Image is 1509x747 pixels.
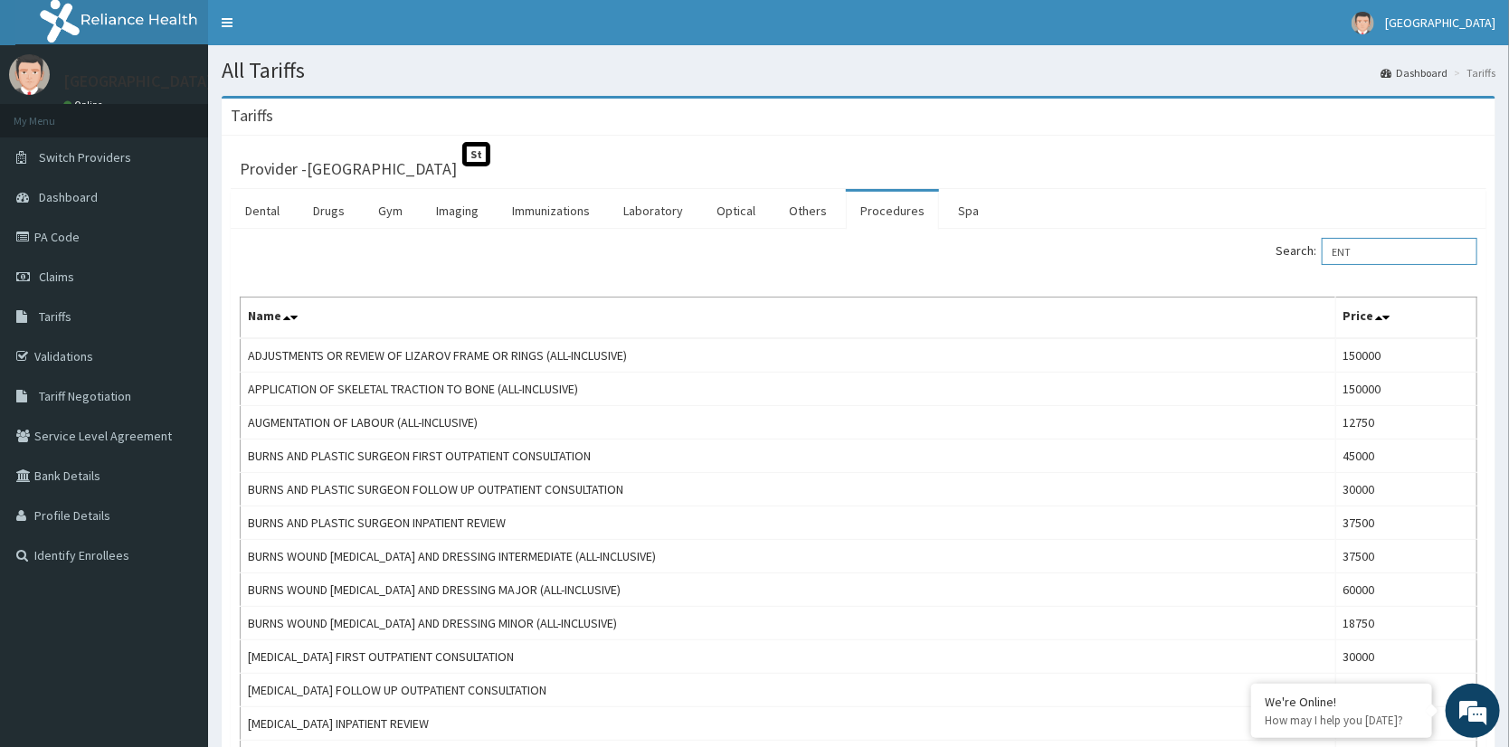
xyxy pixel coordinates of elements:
span: We're online! [105,228,250,411]
td: 60000 [1335,573,1476,607]
td: 18000 [1335,674,1476,707]
h1: All Tariffs [222,59,1495,82]
td: 150000 [1335,373,1476,406]
td: BURNS WOUND [MEDICAL_DATA] AND DRESSING MAJOR (ALL-INCLUSIVE) [241,573,1336,607]
td: AUGMENTATION OF LABOUR (ALL-INCLUSIVE) [241,406,1336,440]
textarea: Type your message and hit 'Enter' [9,494,345,557]
td: BURNS WOUND [MEDICAL_DATA] AND DRESSING INTERMEDIATE (ALL-INCLUSIVE) [241,540,1336,573]
td: [MEDICAL_DATA] FIRST OUTPATIENT CONSULTATION [241,640,1336,674]
p: [GEOGRAPHIC_DATA] [63,73,213,90]
img: User Image [1352,12,1374,34]
th: Price [1335,298,1476,339]
img: User Image [9,54,50,95]
td: BURNS AND PLASTIC SURGEON FIRST OUTPATIENT CONSULTATION [241,440,1336,473]
a: Dental [231,192,294,230]
td: ADJUSTMENTS OR REVIEW OF LIZAROV FRAME OR RINGS (ALL-INCLUSIVE) [241,338,1336,373]
a: Drugs [299,192,359,230]
a: Laboratory [609,192,698,230]
a: Online [63,99,107,111]
span: Switch Providers [39,149,131,165]
td: [MEDICAL_DATA] FOLLOW UP OUTPATIENT CONSULTATION [241,674,1336,707]
p: How may I help you today? [1265,713,1419,728]
a: Gym [364,192,417,230]
span: Tariff Negotiation [39,388,131,404]
td: 12750 [1335,406,1476,440]
a: Optical [702,192,770,230]
div: We're Online! [1265,694,1419,710]
td: BURNS WOUND [MEDICAL_DATA] AND DRESSING MINOR (ALL-INCLUSIVE) [241,607,1336,640]
td: BURNS AND PLASTIC SURGEON INPATIENT REVIEW [241,506,1336,540]
td: BURNS AND PLASTIC SURGEON FOLLOW UP OUTPATIENT CONSULTATION [241,473,1336,506]
span: Claims [39,269,74,285]
span: Dashboard [39,189,98,205]
h3: Provider - [GEOGRAPHIC_DATA] [240,161,457,177]
img: d_794563401_company_1708531726252_794563401 [33,90,73,136]
span: Tariffs [39,308,71,325]
td: 45000 [1335,440,1476,473]
a: Immunizations [498,192,604,230]
a: Imaging [422,192,493,230]
li: Tariffs [1449,65,1495,80]
a: Procedures [846,192,939,230]
input: Search: [1322,238,1477,265]
a: Others [774,192,841,230]
td: 18750 [1335,607,1476,640]
h3: Tariffs [231,108,273,124]
label: Search: [1276,238,1477,265]
a: Dashboard [1381,65,1447,80]
span: St [462,142,490,166]
th: Name [241,298,1336,339]
td: 150000 [1335,338,1476,373]
span: [GEOGRAPHIC_DATA] [1385,14,1495,31]
a: Spa [944,192,993,230]
td: [MEDICAL_DATA] INPATIENT REVIEW [241,707,1336,741]
td: APPLICATION OF SKELETAL TRACTION TO BONE (ALL-INCLUSIVE) [241,373,1336,406]
td: 30000 [1335,473,1476,506]
div: Minimize live chat window [297,9,340,52]
div: Chat with us now [94,101,304,125]
td: 30000 [1335,640,1476,674]
td: 37500 [1335,540,1476,573]
td: 37500 [1335,506,1476,540]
